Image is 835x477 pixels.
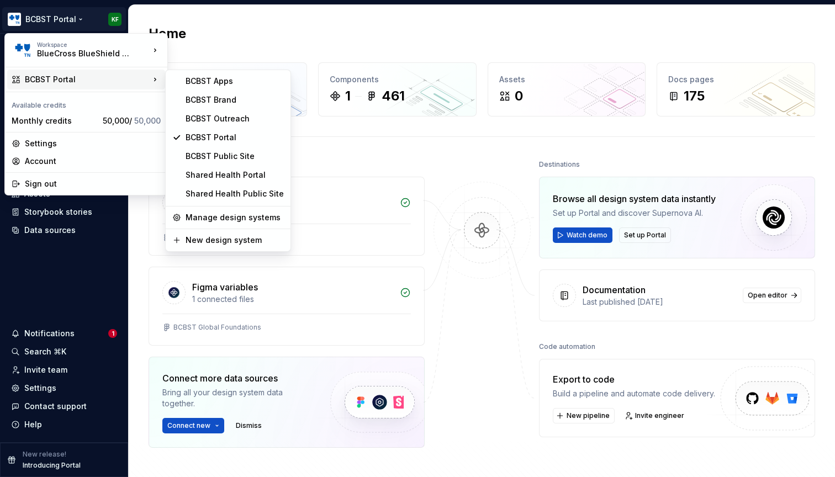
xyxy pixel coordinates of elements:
[186,212,284,223] div: Manage design systems
[37,41,150,48] div: Workspace
[25,178,161,189] div: Sign out
[186,169,284,181] div: Shared Health Portal
[25,156,161,167] div: Account
[103,116,161,125] span: 50,000 /
[25,138,161,149] div: Settings
[186,151,284,162] div: BCBST Public Site
[25,74,150,85] div: BCBST Portal
[134,116,161,125] span: 50,000
[186,235,284,246] div: New design system
[186,113,284,124] div: BCBST Outreach
[186,188,284,199] div: Shared Health Public Site
[186,94,284,105] div: BCBST Brand
[13,40,33,60] img: b44e7a6b-69a5-43df-ae42-963d7259159b.png
[7,94,165,112] div: Available credits
[12,115,98,126] div: Monthly credits
[186,132,284,143] div: BCBST Portal
[37,48,131,59] div: BlueCross BlueShield of [US_STATE]
[186,76,284,87] div: BCBST Apps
